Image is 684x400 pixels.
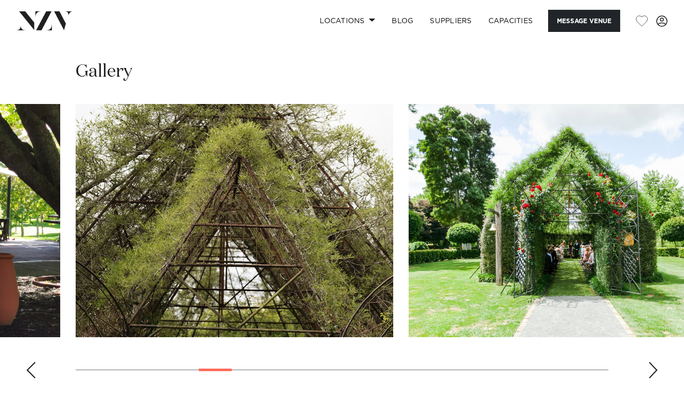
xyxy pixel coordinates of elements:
[548,10,620,32] button: Message Venue
[76,60,132,83] h2: Gallery
[16,11,73,30] img: nzv-logo.png
[76,104,393,337] swiper-slide: 7 / 26
[311,10,383,32] a: Locations
[422,10,480,32] a: SUPPLIERS
[383,10,422,32] a: BLOG
[480,10,541,32] a: Capacities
